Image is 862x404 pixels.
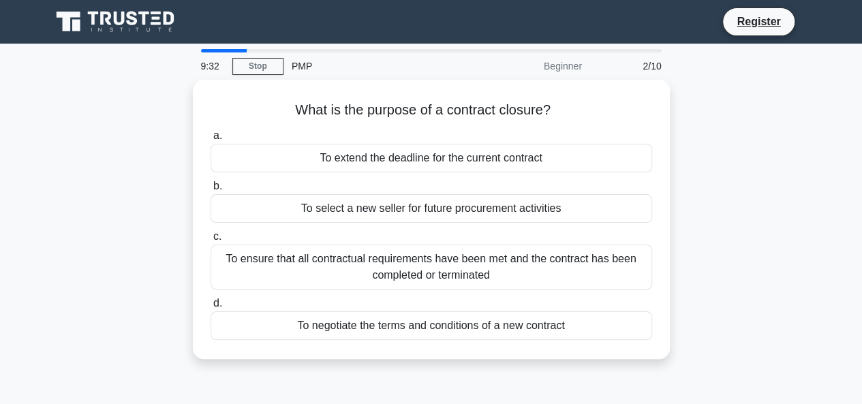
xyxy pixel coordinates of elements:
[209,102,653,119] h5: What is the purpose of a contract closure?
[211,144,652,172] div: To extend the deadline for the current contract
[193,52,232,80] div: 9:32
[211,245,652,290] div: To ensure that all contractual requirements have been met and the contract has been completed or ...
[213,297,222,309] span: d.
[283,52,471,80] div: PMP
[590,52,670,80] div: 2/10
[213,129,222,141] span: a.
[471,52,590,80] div: Beginner
[213,180,222,191] span: b.
[213,230,221,242] span: c.
[211,194,652,223] div: To select a new seller for future procurement activities
[728,13,788,30] a: Register
[211,311,652,340] div: To negotiate the terms and conditions of a new contract
[232,58,283,75] a: Stop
